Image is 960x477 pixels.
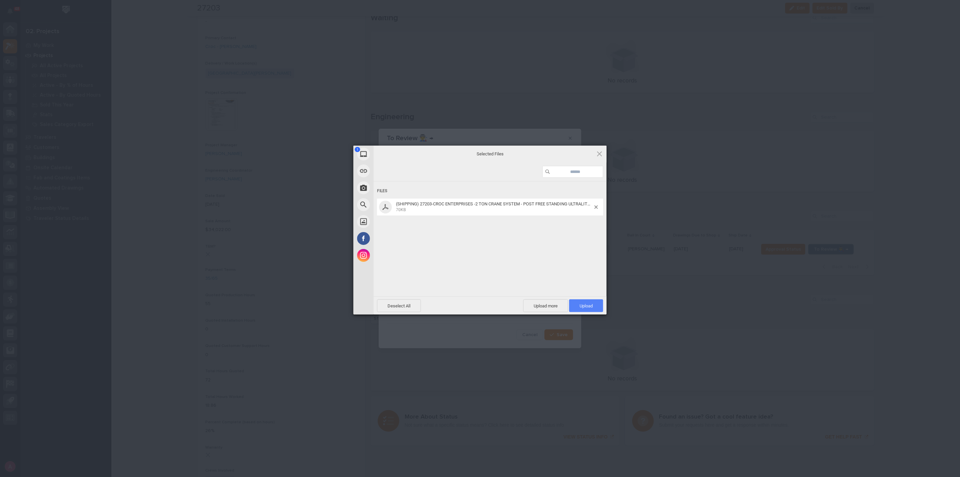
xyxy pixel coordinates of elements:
[353,247,434,264] div: Instagram
[353,230,434,247] div: Facebook
[353,196,434,213] div: Web Search
[377,299,421,312] span: Deselect All
[353,213,434,230] div: Unsplash
[396,207,406,212] span: 70KB
[596,150,603,157] span: Click here or hit ESC to close picker
[423,151,558,157] span: Selected Files
[353,179,434,196] div: Take Photo
[523,299,568,312] span: Upload more
[569,299,603,312] span: Upload
[353,146,434,162] div: My Device
[353,162,434,179] div: Link (URL)
[396,201,654,206] span: (SHIPPING) 27203-CROC ENTERPRISES -2 TON CRANE SYSTEM - POST FREE STANDING ULTRALITE CRANE SYSTEM...
[580,303,593,308] span: Upload
[394,201,594,212] span: (SHIPPING) 27203-CROC ENTERPRISES -2 TON CRANE SYSTEM - POST FREE STANDING ULTRALITE CRANE SYSTEM...
[355,147,360,152] span: 1
[377,185,603,197] div: Files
